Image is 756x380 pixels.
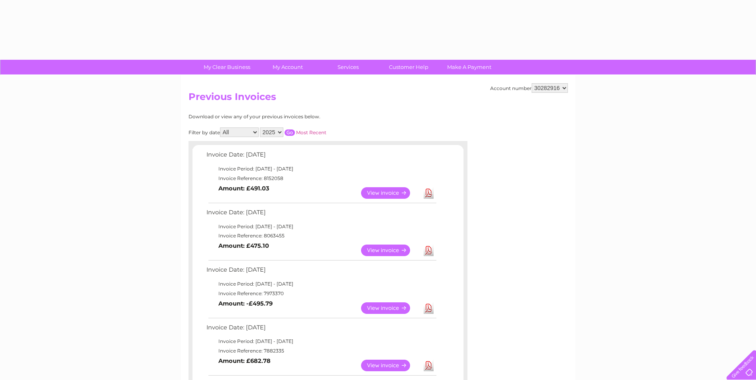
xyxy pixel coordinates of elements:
[424,245,434,256] a: Download
[255,60,320,74] a: My Account
[204,322,438,337] td: Invoice Date: [DATE]
[204,174,438,183] td: Invoice Reference: 8152058
[296,129,326,135] a: Most Recent
[361,360,420,371] a: View
[361,245,420,256] a: View
[204,346,438,356] td: Invoice Reference: 7882335
[490,83,568,93] div: Account number
[189,127,398,137] div: Filter by date
[218,185,269,192] b: Amount: £491.03
[361,302,420,314] a: View
[189,114,398,119] div: Download or view any of your previous invoices below.
[204,222,438,231] td: Invoice Period: [DATE] - [DATE]
[424,187,434,199] a: Download
[204,231,438,241] td: Invoice Reference: 8063455
[424,302,434,314] a: Download
[189,91,568,106] h2: Previous Invoices
[361,187,420,199] a: View
[204,337,438,346] td: Invoice Period: [DATE] - [DATE]
[218,242,269,249] b: Amount: £475.10
[436,60,502,74] a: Make A Payment
[204,279,438,289] td: Invoice Period: [DATE] - [DATE]
[204,264,438,279] td: Invoice Date: [DATE]
[424,360,434,371] a: Download
[376,60,442,74] a: Customer Help
[204,149,438,164] td: Invoice Date: [DATE]
[204,289,438,298] td: Invoice Reference: 7973370
[315,60,381,74] a: Services
[218,300,273,307] b: Amount: -£495.79
[204,207,438,222] td: Invoice Date: [DATE]
[218,357,271,364] b: Amount: £682.78
[194,60,260,74] a: My Clear Business
[204,164,438,174] td: Invoice Period: [DATE] - [DATE]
